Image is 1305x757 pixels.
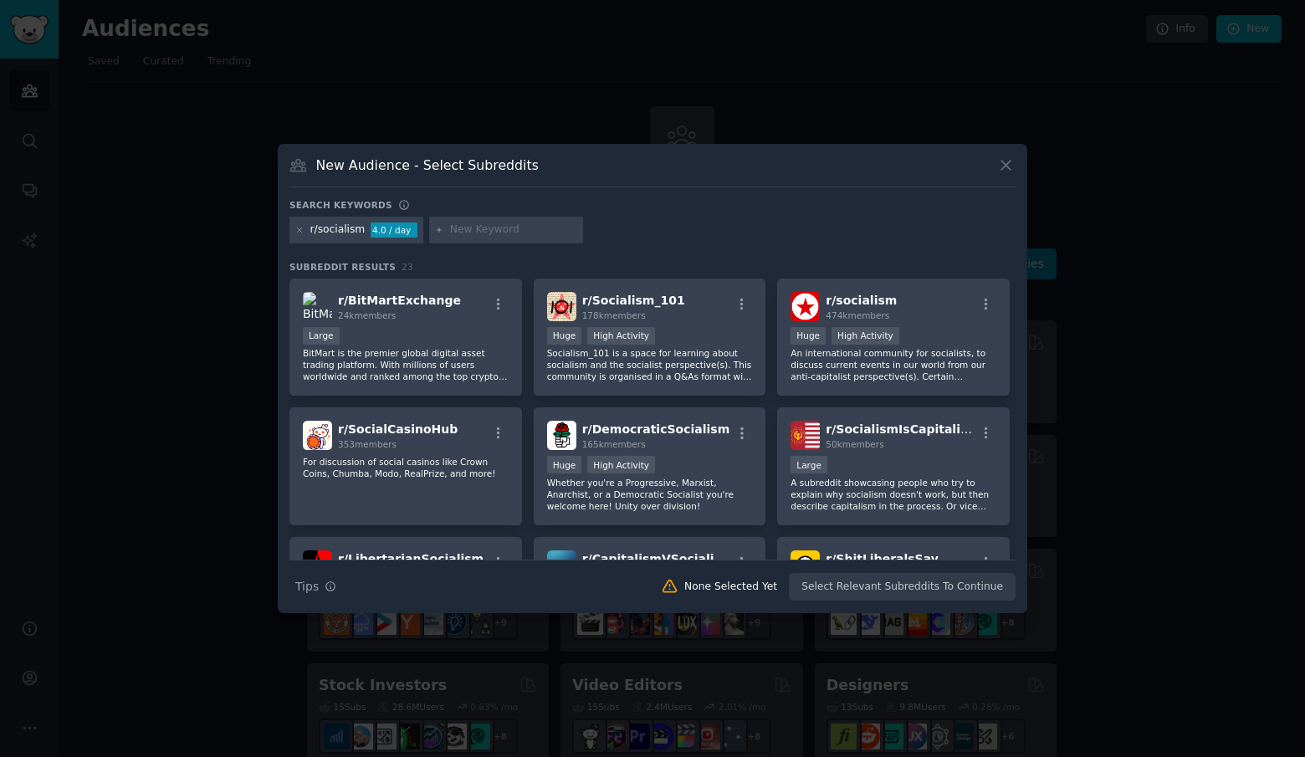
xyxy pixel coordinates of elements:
div: Huge [547,456,582,473]
span: r/ socialism [826,294,897,307]
div: Large [303,327,340,345]
div: Large [791,456,827,473]
span: r/ SocialCasinoHub [338,422,458,436]
p: For discussion of social casinos like Crown Coins, Chumba, Modo, RealPrize, and more! [303,456,509,479]
img: LibertarianSocialism [303,550,332,580]
img: SocialCasinoHub [303,421,332,450]
span: r/ ShitLiberalsSay [826,552,939,565]
div: None Selected Yet [684,580,777,595]
div: Huge [547,327,582,345]
input: New Keyword [450,222,577,238]
button: Tips [289,572,342,601]
img: Socialism_101 [547,292,576,321]
p: A subreddit showcasing people who try to explain why socialism doesn't work, but then describe ca... [791,477,996,512]
span: r/ Socialism_101 [582,294,685,307]
span: 474k members [826,310,889,320]
span: Tips [295,578,319,596]
img: ShitLiberalsSay [791,550,820,580]
p: BitMart is the premier global digital asset trading platform. With millions of users worldwide an... [303,347,509,382]
span: 353 members [338,439,397,449]
img: SocialismIsCapitalism [791,421,820,450]
span: r/ SocialismIsCapitalism [826,422,980,436]
p: An international community for socialists, to discuss current events in our world from our anti-c... [791,347,996,382]
img: socialism [791,292,820,321]
span: 23 [402,262,413,272]
div: High Activity [587,327,655,345]
h3: New Audience - Select Subreddits [316,156,539,174]
img: BitMartExchange [303,292,332,321]
p: Whether you're a Progressive, Marxist, Anarchist, or a Democratic Socialist you're welcome here! ... [547,477,753,512]
span: 178k members [582,310,646,320]
span: r/ DemocraticSocialism [582,422,730,436]
span: 24k members [338,310,396,320]
span: 50k members [826,439,883,449]
h3: Search keywords [289,199,392,211]
span: r/ BitMartExchange [338,294,461,307]
span: 165k members [582,439,646,449]
img: DemocraticSocialism [547,421,576,450]
div: 4.0 / day [371,222,417,238]
span: Subreddit Results [289,261,396,273]
p: Socialism_101 is a space for learning about socialism and the socialist perspective(s). This comm... [547,347,753,382]
div: r/socialism [310,222,366,238]
span: r/ CapitalismVSocialism [582,552,734,565]
div: High Activity [587,456,655,473]
div: Huge [791,327,826,345]
span: r/ LibertarianSocialism [338,552,484,565]
img: CapitalismVSocialism [547,550,576,580]
div: High Activity [832,327,899,345]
